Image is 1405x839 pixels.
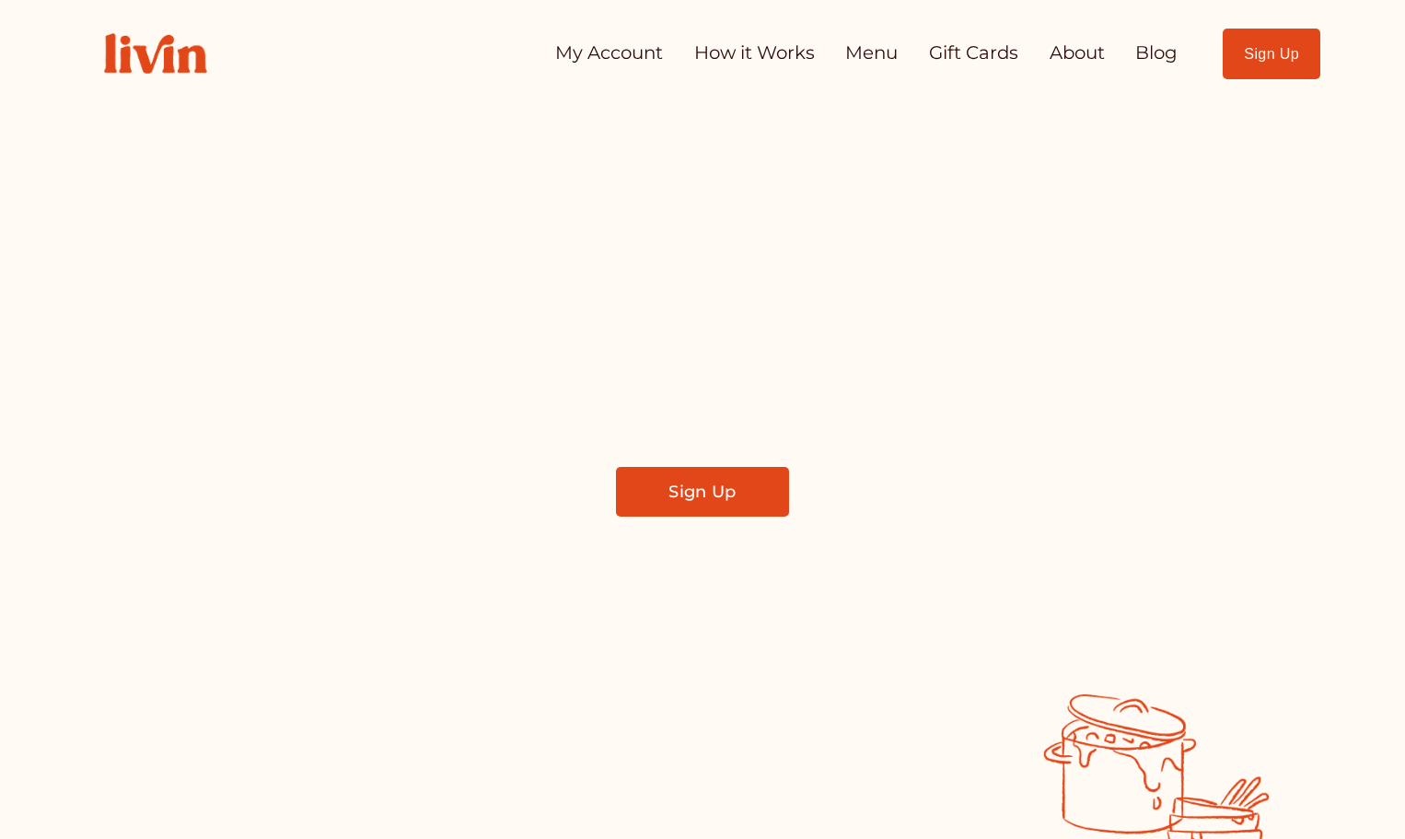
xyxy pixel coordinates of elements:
[1223,29,1321,79] a: Sign Up
[555,35,663,72] a: My Account
[845,35,898,72] a: Menu
[303,222,1102,313] span: Take Back Your Evenings
[1135,35,1178,72] a: Blog
[694,35,815,72] a: How it Works
[397,342,1009,424] span: Find a local chef who prepares customized, healthy meals in your kitchen
[85,14,226,93] img: Livin
[1050,35,1105,72] a: About
[929,35,1018,72] a: Gift Cards
[616,467,789,517] a: Sign Up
